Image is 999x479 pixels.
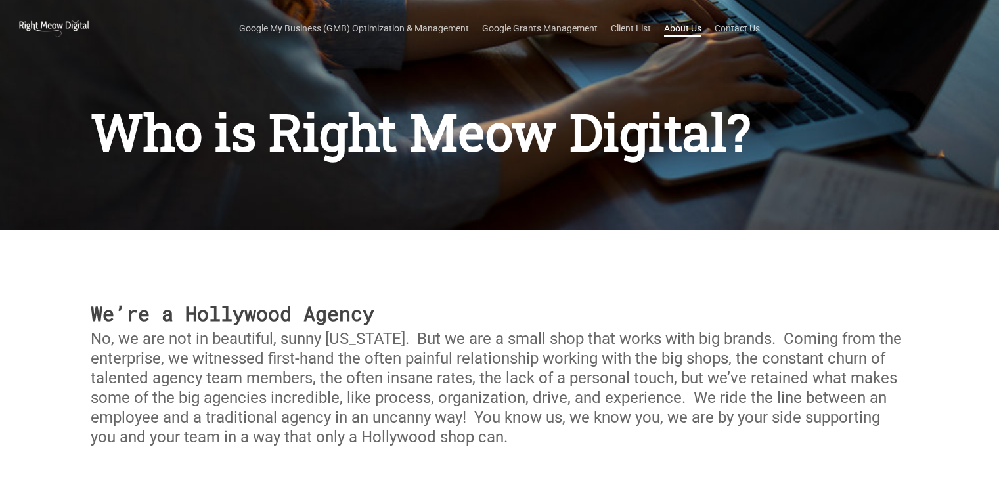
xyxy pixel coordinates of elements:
h3: We’re a Hollywood Agency [91,304,908,323]
a: Google Grants Management [482,22,598,35]
a: Google My Business (GMB) Optimization & Management [239,22,469,35]
a: Client List [611,22,651,35]
p: No, we are not in beautiful, sunny [US_STATE]. But we are a small shop that works with big brands... [91,329,908,447]
a: About Us [664,22,701,35]
a: Contact Us [715,22,760,35]
h1: Who is Right Meow Digital? [91,100,908,163]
